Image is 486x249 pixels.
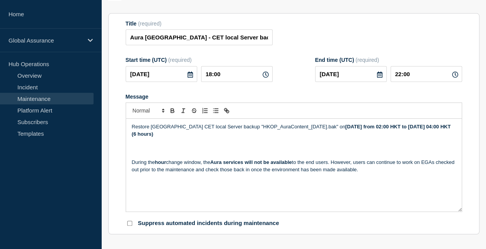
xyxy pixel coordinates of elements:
[132,159,456,173] p: During the change window, the to the end users. However, users can continue to work on EGAs check...
[201,66,273,82] input: HH:MM
[221,106,232,115] button: Toggle link
[138,220,279,227] p: Suppress automated incidents during maintenance
[189,106,200,115] button: Toggle strikethrough text
[168,57,192,63] span: (required)
[210,106,221,115] button: Toggle bulleted list
[126,20,273,27] div: Title
[355,57,379,63] span: (required)
[315,57,462,63] div: End time (UTC)
[132,124,452,136] strong: [DATE] from 02:00 HKT to [DATE] 04:00 HKT (6 hours)
[9,37,83,44] p: Global Assurance
[132,123,456,138] p: Restore [GEOGRAPHIC_DATA] CET local Server backup "HKOP_AuraContent_[DATE].bak" on
[129,106,167,115] span: Font size
[315,66,387,82] input: YYYY-MM-DD
[126,66,197,82] input: YYYY-MM-DD
[126,57,273,63] div: Start time (UTC)
[391,66,462,82] input: HH:MM
[126,119,462,211] div: Message
[210,159,292,165] strong: Aura services will not be available
[155,159,166,165] strong: hour
[200,106,210,115] button: Toggle ordered list
[138,20,162,27] span: (required)
[178,106,189,115] button: Toggle italic text
[126,94,462,100] div: Message
[167,106,178,115] button: Toggle bold text
[126,29,273,45] input: Title
[127,221,132,226] input: Suppress automated incidents during maintenance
